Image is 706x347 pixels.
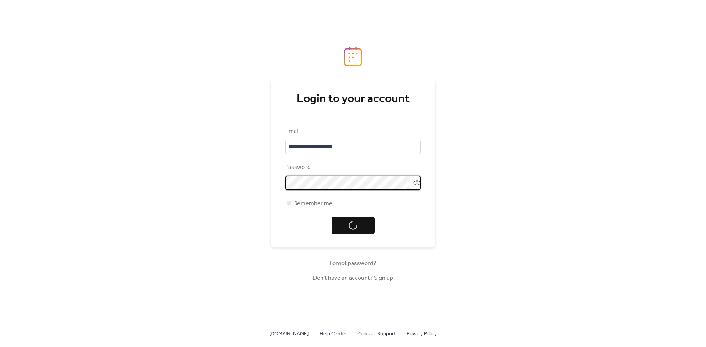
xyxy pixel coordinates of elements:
span: Forgot password? [330,259,376,268]
div: Login to your account [285,92,421,106]
div: Password [285,163,419,172]
span: Contact Support [358,330,396,339]
div: Email [285,127,419,136]
a: Contact Support [358,329,396,338]
a: Help Center [320,329,347,338]
span: Remember me [294,199,332,208]
img: logo [344,47,362,66]
span: Don't have an account? [313,274,393,283]
a: [DOMAIN_NAME] [269,329,309,338]
span: [DOMAIN_NAME] [269,330,309,339]
span: Privacy Policy [407,330,437,339]
span: Help Center [320,330,347,339]
a: Sign up [374,272,393,284]
a: Privacy Policy [407,329,437,338]
a: Forgot password? [330,261,376,265]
